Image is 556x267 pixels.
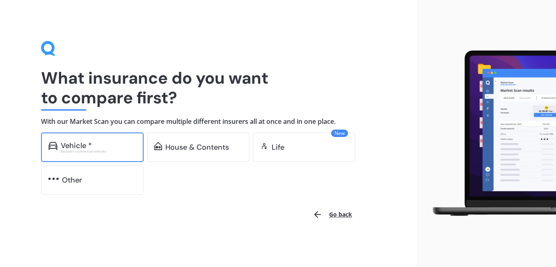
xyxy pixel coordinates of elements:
[48,175,59,183] img: other.81dba5aafe580aa69f38.svg
[41,68,376,107] h1: What insurance do you want to compare first?
[331,130,348,137] span: New
[41,117,376,126] h4: With our Market Scan you can compare multiple different insurers all at once and in one place.
[61,150,136,153] div: Excludes commercial vehicles
[260,142,268,150] img: life.f720d6a2d7cdcd3ad642.svg
[308,205,357,224] button: Go back
[423,47,556,221] img: laptop.webp
[48,142,57,150] img: car.f15378c7a67c060ca3f3.svg
[62,176,82,184] div: Other
[61,141,92,150] div: Vehicle *
[154,142,162,150] img: home-and-contents.b802091223b8502ef2dd.svg
[165,143,229,151] div: House & Contents
[272,143,284,151] div: Life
